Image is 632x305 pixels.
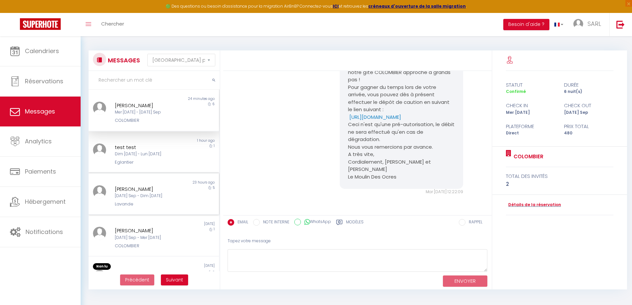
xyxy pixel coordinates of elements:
div: 1 hour ago [154,138,219,143]
div: [DATE] [154,263,219,270]
a: ... SARL [568,13,609,36]
div: test test [115,143,182,151]
div: 6 nuit(s) [560,89,618,95]
div: check out [560,102,618,110]
p: Pour gagner du temps lors de votre arrivée, vous pouvez dès à présent effectuer le dépôt de cauti... [348,84,455,114]
div: [PERSON_NAME] [115,102,182,110]
div: COLOMBIER [115,243,182,249]
label: WhatsApp [301,219,331,226]
div: [DATE] Sep - Dim [DATE] [115,193,182,199]
div: statut [502,81,560,89]
span: 1 [214,227,215,232]
p: Votre séjour au [GEOGRAPHIC_DATA] dans notre gîte COLOMBIER approche à grands pas ! [348,61,455,84]
span: 3 [213,270,215,275]
span: Hébergement [25,197,66,206]
div: [DATE] Sep - Mer [DATE] [115,235,182,241]
div: 24 minutes ago [154,96,219,102]
div: [PERSON_NAME] [115,270,182,278]
label: NOTE INTERNE [260,219,289,226]
button: Next [161,274,188,286]
span: 1 [214,143,215,148]
p: Cordialement, [PERSON_NAME] et [PERSON_NAME] [348,158,455,173]
div: 23 hours ago [154,180,219,185]
span: Réservations [25,77,63,85]
label: RAPPEL [465,219,482,226]
span: SARL [588,20,601,28]
span: 5 [213,185,215,190]
label: Modèles [346,219,364,227]
img: Super Booking [20,18,61,30]
span: Non lu [93,263,111,270]
p: A très vite, [348,151,455,158]
span: Chercher [101,20,124,27]
div: Eglantier [115,159,182,166]
input: Rechercher un mot clé [89,71,220,90]
div: Direct [502,130,560,136]
div: Dim [DATE] - Lun [DATE] [115,151,182,157]
div: Mer [DATE] - [DATE] Sep [115,109,182,115]
span: Notifications [26,228,63,236]
img: ... [573,19,583,29]
div: 2 [506,180,614,188]
img: ... [93,102,106,115]
div: COLOMBIER [115,117,182,124]
span: Analytics [25,137,52,145]
div: [PERSON_NAME] [115,227,182,235]
a: créneaux d'ouverture de la salle migration [368,3,466,9]
div: 480 [560,130,618,136]
div: [PERSON_NAME] [115,185,182,193]
div: total des invités [506,172,614,180]
button: Ouvrir le widget de chat LiveChat [5,3,25,23]
div: durée [560,81,618,89]
button: Besoin d'aide ? [503,19,549,30]
a: [URL][DOMAIN_NAME] [349,114,401,120]
img: logout [616,20,625,29]
div: Lavande [115,201,182,207]
div: Mer [DATE] [502,110,560,116]
div: [DATE] [154,221,219,227]
img: ... [93,227,106,240]
span: Calendriers [25,47,59,55]
img: ... [93,185,106,198]
img: ... [93,270,106,283]
img: ... [93,143,106,157]
div: Tapez votre message [228,233,487,249]
span: 6 [212,102,215,107]
p: Ceci n'est qu'une pré-autorisation, le débit ne sera effectué qu'en cas de dégradation. [348,121,455,143]
div: Prix total [560,122,618,130]
button: ENVOYER [443,275,487,287]
span: Précédent [125,276,149,283]
a: Détails de la réservation [506,202,561,208]
h3: MESSAGES [106,53,140,68]
span: Confirmé [506,89,526,94]
a: ICI [333,3,339,9]
p: Nous vous remercions par avance. [348,143,455,151]
p: Le Moulin Des Ocres [348,173,455,181]
div: check in [502,102,560,110]
div: Mar [DATE] 12:22:09 [340,189,463,195]
div: Plateforme [502,122,560,130]
span: Messages [25,107,55,115]
span: Suivant [166,276,183,283]
label: EMAIL [234,219,248,226]
a: Chercher [96,13,129,36]
a: COLOMBIER [511,153,543,161]
div: [DATE] Sep [560,110,618,116]
button: Previous [120,274,154,286]
span: Paiements [25,167,56,176]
